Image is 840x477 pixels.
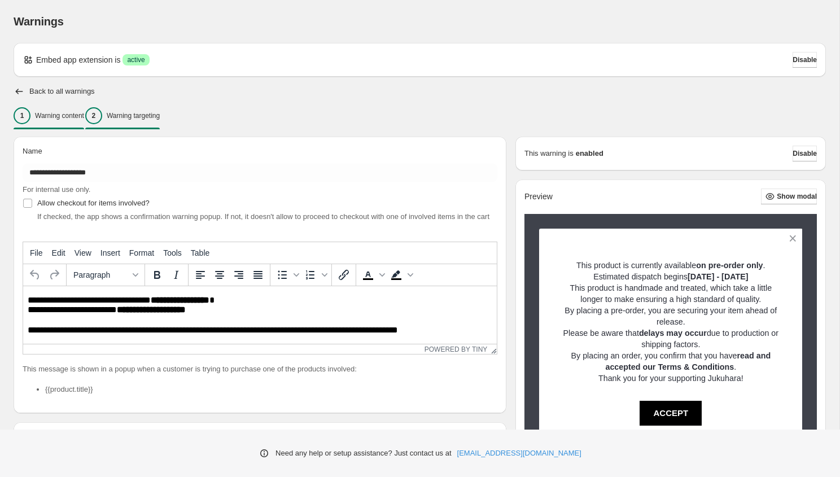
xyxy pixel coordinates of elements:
p: This product is handmade and treated, which take a little longer to make ensuring a high standard... [559,282,783,305]
strong: delays may occur [639,329,707,338]
span: Disable [793,55,817,64]
strong: [DATE] - [DATE] [688,272,748,281]
p: Warning targeting [107,111,160,120]
span: Allow checkout for items involved? [37,199,150,207]
span: If checked, the app shows a confirmation warning popup. If not, it doesn't allow to proceed to ch... [37,212,489,221]
p: This product is currently available . Estimated dispatch begins [559,260,783,282]
button: 1Warning content [14,104,84,128]
button: Italic [167,265,186,285]
button: Disable [793,52,817,68]
span: Format [129,248,154,257]
div: Resize [487,344,497,354]
div: 1 [14,107,30,124]
button: Show modal [761,189,817,204]
p: This message is shown in a popup when a customer is trying to purchase one of the products involved: [23,364,497,375]
li: {{product.title}} [45,384,497,395]
span: active [127,55,145,64]
button: Redo [45,265,64,285]
span: Warnings [14,15,64,28]
button: Align right [229,265,248,285]
button: Justify [248,265,268,285]
p: This warning is [524,148,574,159]
button: Formats [69,265,142,285]
strong: enabled [576,148,603,159]
button: Undo [25,265,45,285]
h2: Back to all warnings [29,87,95,96]
strong: on pre-order only [696,261,763,270]
span: Tools [163,248,182,257]
div: Background color [387,265,415,285]
button: Align left [191,265,210,285]
div: 2 [85,107,102,124]
button: Disable [793,146,817,161]
span: Show modal [777,192,817,201]
div: Text color [358,265,387,285]
div: Bullet list [273,265,301,285]
span: Paragraph [73,270,129,279]
a: Powered by Tiny [425,345,488,353]
p: Warning content [35,111,84,120]
p: By placing a pre-order, you are securing your item ahead of release. Please be aware that due to ... [559,305,783,350]
span: Disable [793,149,817,158]
h2: Preview [524,192,553,202]
button: ACCEPT [640,401,702,426]
button: Align center [210,265,229,285]
span: For internal use only. [23,185,90,194]
button: Bold [147,265,167,285]
span: Edit [52,248,65,257]
iframe: Rich Text Area [23,286,497,344]
span: View [75,248,91,257]
span: Table [191,248,209,257]
p: Embed app extension is [36,54,120,65]
span: Name [23,147,42,155]
a: [EMAIL_ADDRESS][DOMAIN_NAME] [457,448,581,459]
button: Insert/edit link [334,265,353,285]
div: Numbered list [301,265,329,285]
p: By placing an order, you confirm that you have . [559,350,783,373]
span: File [30,248,43,257]
body: Rich Text Area. Press ALT-0 for help. [5,9,469,119]
button: 2Warning targeting [85,104,160,128]
p: Thank you for your supporting Jukuhara! [559,373,783,384]
span: Insert [100,248,120,257]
